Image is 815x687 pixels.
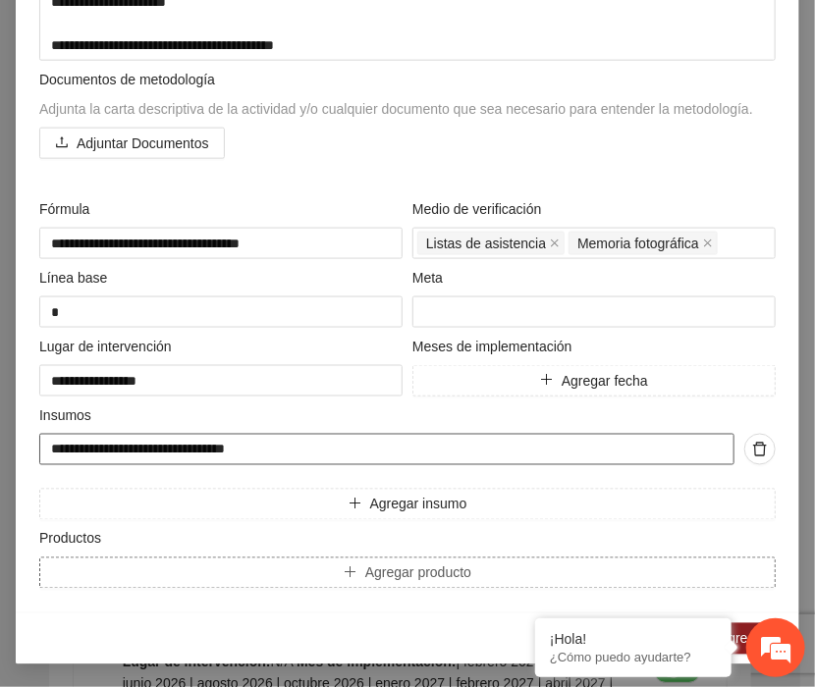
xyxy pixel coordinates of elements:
[719,628,768,650] span: Agregar
[39,557,776,589] button: plusAgregar producto
[39,198,97,220] span: Fórmula
[39,128,225,159] button: uploadAdjuntar Documentos
[322,10,369,57] div: Minimizar ventana de chat en vivo
[365,562,471,584] span: Agregar producto
[703,238,713,248] span: close
[412,336,579,357] span: Meses de implementación
[569,232,718,255] span: Memoria fotográfica
[349,497,362,512] span: plus
[703,623,784,655] button: Agregar
[577,233,699,254] span: Memoria fotográfica
[540,373,554,389] span: plus
[412,365,776,396] button: plusAgregar fecha
[39,336,179,357] span: Lugar de intervención
[412,267,451,289] span: Meta
[39,72,215,87] span: Documentos de metodología
[426,233,546,254] span: Listas de asistencia
[562,370,648,392] span: Agregar fecha
[102,100,330,126] div: Chatee con nosotros ahora
[550,238,560,248] span: close
[745,442,775,457] span: delete
[550,631,717,647] div: ¡Hola!
[417,232,565,255] span: Listas de asistencia
[39,404,99,426] span: Insumos
[39,267,115,289] span: Línea base
[39,528,109,550] span: Productos
[114,229,271,427] span: Estamos en línea.
[55,135,69,151] span: upload
[77,132,209,154] span: Adjuntar Documentos
[10,469,374,538] textarea: Escriba su mensaje y pulse “Intro”
[412,198,549,220] span: Medio de verificación
[39,135,225,151] span: uploadAdjuntar Documentos
[744,434,776,465] button: delete
[550,650,717,664] p: ¿Cómo puedo ayudarte?
[39,489,776,520] button: plusAgregar insumo
[370,494,467,515] span: Agregar insumo
[39,101,753,117] span: Adjunta la carta descriptiva de la actividad y/o cualquier documento que sea necesario para enten...
[344,565,357,581] span: plus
